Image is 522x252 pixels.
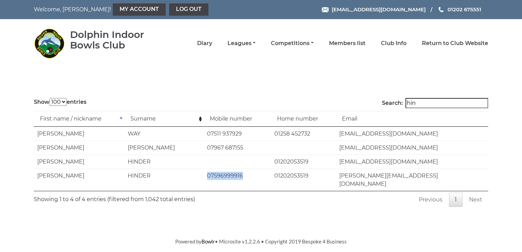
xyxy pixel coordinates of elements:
a: Bowlr [202,238,215,244]
td: Home number [271,111,336,127]
td: Mobile number [204,111,271,127]
a: Competitions [271,40,314,47]
td: 01202053519 [271,155,336,169]
a: Club Info [381,40,407,47]
a: Phone us 01202 675551 [438,5,481,13]
td: [PERSON_NAME][EMAIL_ADDRESS][DOMAIN_NAME] [336,169,488,191]
td: 07511 937929 [204,127,271,141]
td: HINDER [124,169,204,191]
td: HINDER [124,155,204,169]
div: Showing 1 to 4 of 4 entries (filtered from 1,042 total entries) [34,191,195,204]
td: [PERSON_NAME] [34,141,124,155]
td: [EMAIL_ADDRESS][DOMAIN_NAME] [336,155,488,169]
label: Search: [382,98,488,108]
td: 01202053519 [271,169,336,191]
img: Dolphin Indoor Bowls Club [34,28,65,59]
td: [PERSON_NAME] [34,169,124,191]
td: Surname: activate to sort column ascending [124,111,204,127]
a: 1 [449,193,463,207]
td: Email [336,111,488,127]
a: Log out [169,3,208,16]
a: Leagues [228,40,256,47]
span: Powered by • Microsite v1.2.2.6 • Copyright 2019 Bespoke 4 Business [175,238,347,244]
td: WAY [124,127,204,141]
td: 07596999916 [204,169,271,191]
a: Next [463,193,488,207]
td: [PERSON_NAME] [34,155,124,169]
td: 01258 452732 [271,127,336,141]
td: [EMAIL_ADDRESS][DOMAIN_NAME] [336,127,488,141]
img: Email [322,7,329,12]
span: [EMAIL_ADDRESS][DOMAIN_NAME] [332,6,426,13]
a: My Account [113,3,166,16]
label: Show entries [34,98,86,106]
td: [PERSON_NAME] [34,127,124,141]
td: 07967 687155 [204,141,271,155]
img: Phone us [439,7,443,12]
nav: Welcome, [PERSON_NAME]! [34,3,217,16]
td: First name / nickname: activate to sort column descending [34,111,124,127]
td: [PERSON_NAME] [124,141,204,155]
select: Showentries [50,98,67,106]
input: Search: [406,98,488,108]
span: 01202 675551 [448,6,481,13]
td: [EMAIL_ADDRESS][DOMAIN_NAME] [336,141,488,155]
a: Diary [197,40,212,47]
a: Members list [329,40,366,47]
a: Return to Club Website [422,40,488,47]
a: Email [EMAIL_ADDRESS][DOMAIN_NAME] [322,5,426,13]
a: Previous [413,193,448,207]
div: Dolphin Indoor Bowls Club [70,29,164,51]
